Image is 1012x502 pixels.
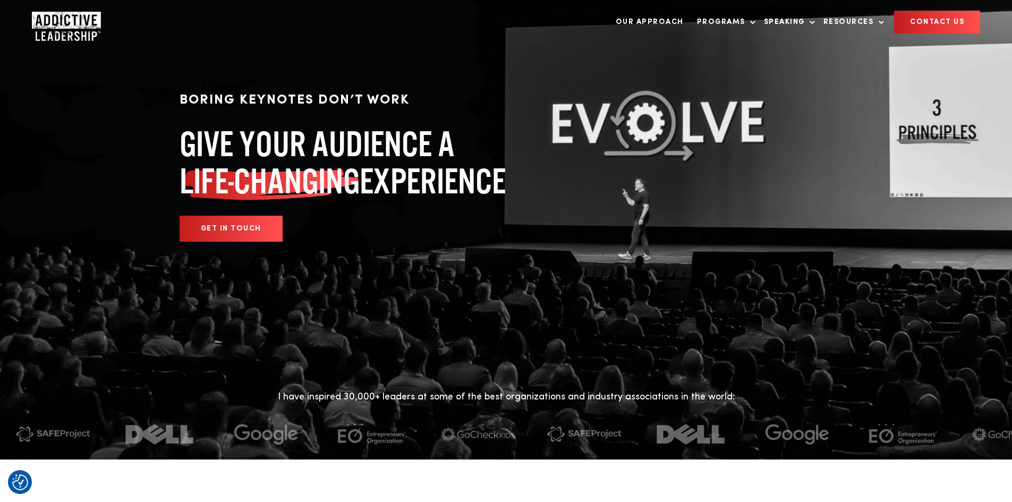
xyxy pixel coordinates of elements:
a: GET IN TOUCH [180,216,283,242]
button: Consent Preferences [12,474,28,490]
h1: GIVE YOUR AUDIENCE A EXPERIENCE [180,125,557,200]
a: Speaking [759,11,815,33]
p: BORING KEYNOTES DON’T WORK [180,90,557,110]
span: LIFE-CHANGING [180,163,360,200]
a: Our Approach [610,11,689,33]
a: Resources [818,11,885,33]
img: Revisit consent button [12,474,28,490]
a: Programs [692,11,756,33]
a: CONTACT US [894,11,980,33]
a: Home [32,12,96,33]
